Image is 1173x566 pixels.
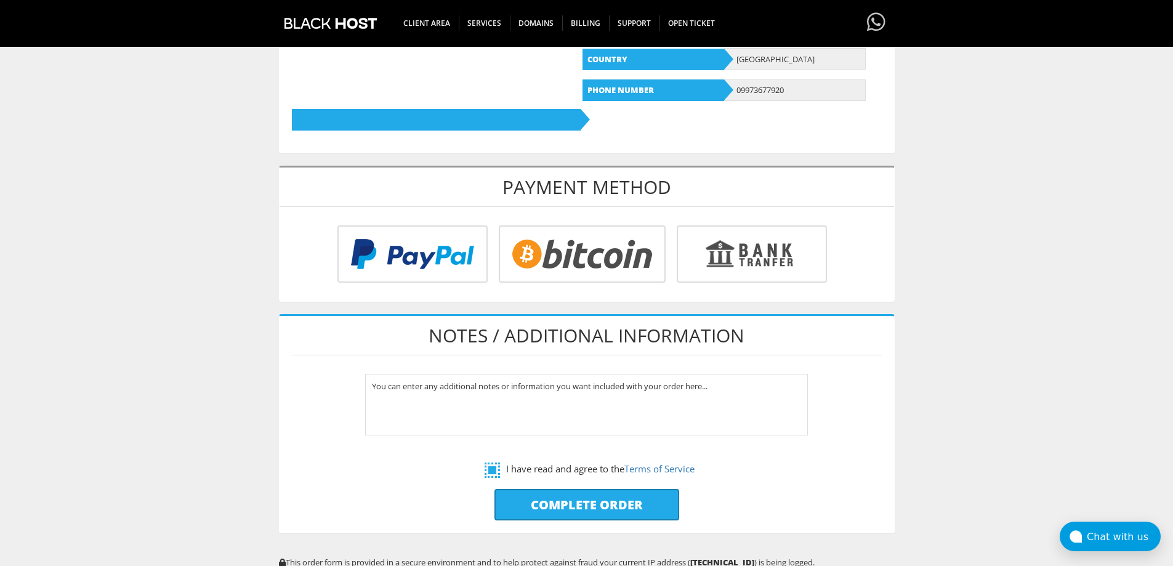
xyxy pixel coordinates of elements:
a: Terms of Service [624,463,695,475]
h1: Payment Method [280,168,894,207]
h1: Notes / Additional Information [292,316,882,355]
div: Chat with us [1087,531,1161,543]
input: Complete Order [494,489,679,520]
span: CLIENT AREA [395,15,459,31]
span: SERVICES [459,15,510,31]
b: Phone Number [582,79,724,101]
span: Open Ticket [659,15,724,31]
span: Billing [562,15,610,31]
img: PayPal.png [337,225,488,283]
span: Domains [510,15,563,31]
textarea: You can enter any additional notes or information you want included with your order here... [365,374,808,435]
img: Bank%20Transfer.png [677,225,827,283]
span: Support [609,15,660,31]
label: I have read and agree to the [485,461,695,477]
button: Chat with us [1060,522,1161,551]
b: Country [582,49,724,70]
img: Bitcoin.png [499,225,666,283]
